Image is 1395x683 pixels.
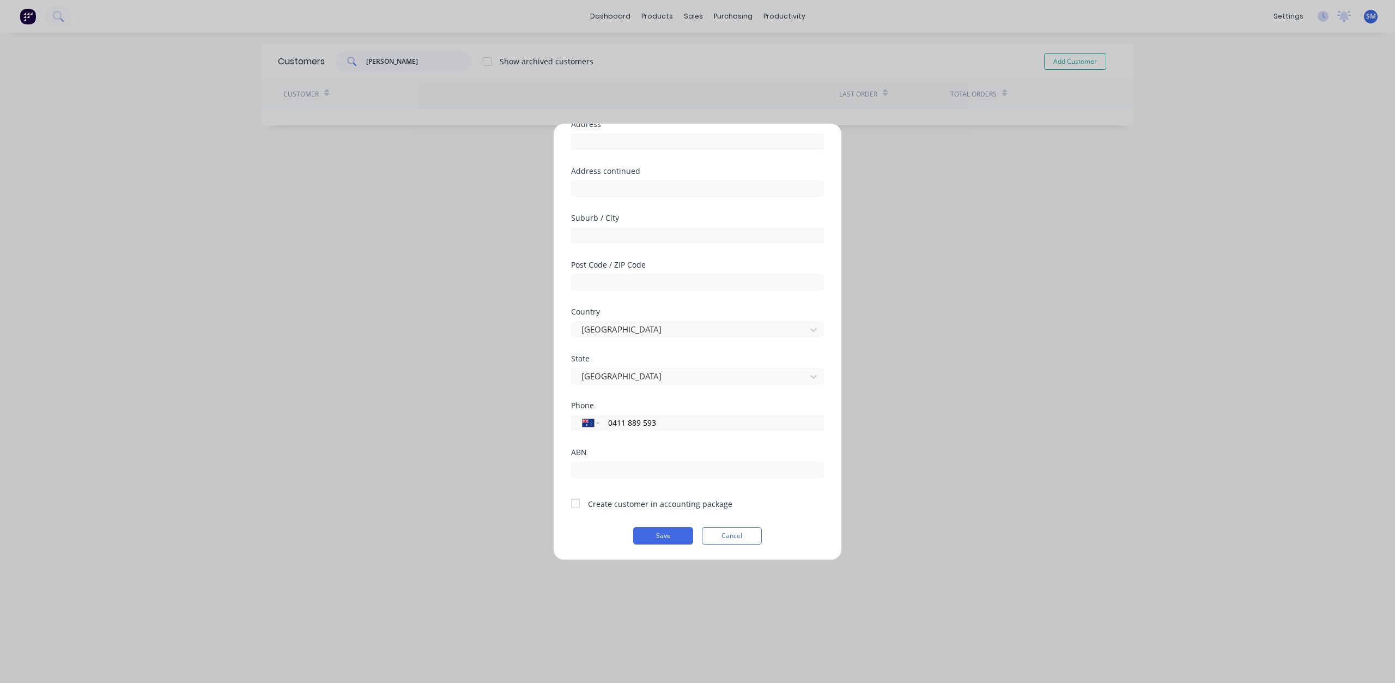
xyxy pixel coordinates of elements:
div: State [571,355,824,362]
div: Phone [571,402,824,409]
button: Cancel [702,527,762,545]
div: Create customer in accounting package [588,498,732,510]
div: ABN [571,449,824,456]
div: Address continued [571,167,824,175]
div: Address [571,120,824,128]
div: Post Code / ZIP Code [571,261,824,269]
div: Country [571,308,824,316]
div: Suburb / City [571,214,824,222]
button: Save [633,527,693,545]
